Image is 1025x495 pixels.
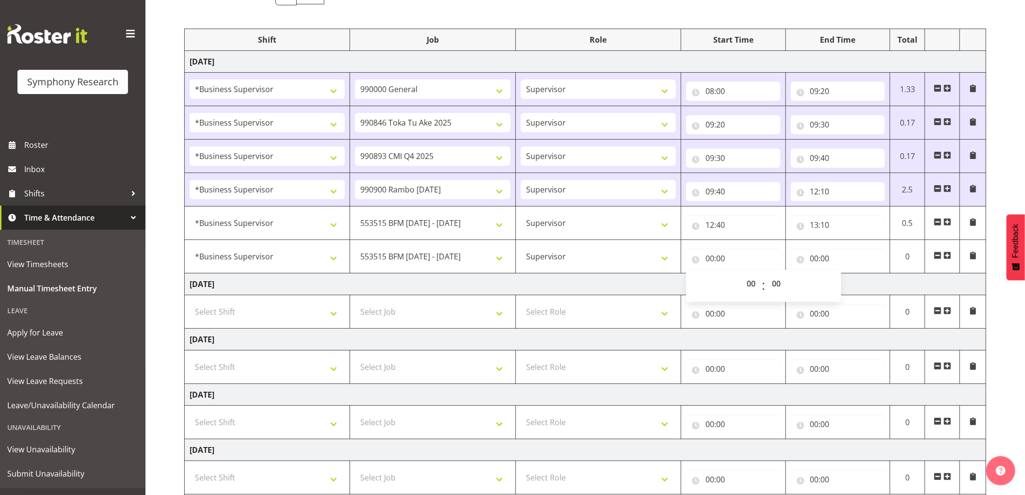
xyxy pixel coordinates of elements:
span: View Timesheets [7,257,138,271]
td: 0 [890,295,925,329]
span: : [762,274,766,298]
input: Click to select... [791,115,885,134]
span: Time & Attendance [24,210,126,225]
a: Apply for Leave [2,320,143,345]
input: Click to select... [791,415,885,434]
span: Manual Timesheet Entry [7,281,138,296]
input: Click to select... [686,148,781,168]
span: View Leave Requests [7,374,138,388]
input: Click to select... [686,470,781,489]
input: Click to select... [686,215,781,235]
input: Click to select... [791,470,885,489]
td: [DATE] [185,329,986,351]
div: Symphony Research [27,75,118,89]
td: 1.33 [890,73,925,106]
div: Role [521,34,676,46]
span: Leave/Unavailability Calendar [7,398,138,413]
div: End Time [791,34,885,46]
td: 0.17 [890,106,925,140]
input: Click to select... [791,304,885,323]
td: [DATE] [185,51,986,73]
span: Shifts [24,186,126,201]
input: Click to select... [791,359,885,379]
input: Click to select... [686,415,781,434]
div: Leave [2,301,143,320]
td: 0.5 [890,207,925,240]
div: Timesheet [2,232,143,252]
div: Total [895,34,920,46]
input: Click to select... [791,81,885,101]
td: 2.5 [890,173,925,207]
input: Click to select... [686,182,781,201]
input: Click to select... [686,115,781,134]
td: 0 [890,240,925,273]
td: 0 [890,351,925,384]
div: Start Time [686,34,781,46]
td: 0 [890,406,925,439]
td: [DATE] [185,439,986,461]
a: Manual Timesheet Entry [2,276,143,301]
div: Unavailability [2,417,143,437]
div: Shift [190,34,345,46]
span: View Leave Balances [7,350,138,364]
td: [DATE] [185,384,986,406]
div: Job [355,34,510,46]
span: Feedback [1011,224,1020,258]
img: Rosterit website logo [7,24,87,44]
button: Feedback - Show survey [1007,214,1025,280]
img: help-xxl-2.png [996,466,1006,476]
input: Click to select... [686,81,781,101]
input: Click to select... [791,148,885,168]
a: View Unavailability [2,437,143,462]
input: Click to select... [791,182,885,201]
input: Click to select... [686,249,781,268]
span: Inbox [24,162,141,176]
span: Roster [24,138,141,152]
input: Click to select... [686,304,781,323]
td: [DATE] [185,273,986,295]
span: Apply for Leave [7,325,138,340]
input: Click to select... [686,359,781,379]
a: View Leave Requests [2,369,143,393]
a: View Timesheets [2,252,143,276]
td: 0 [890,461,925,495]
span: View Unavailability [7,442,138,457]
input: Click to select... [791,249,885,268]
a: Submit Unavailability [2,462,143,486]
input: Click to select... [791,215,885,235]
td: 0.17 [890,140,925,173]
a: View Leave Balances [2,345,143,369]
span: Submit Unavailability [7,466,138,481]
a: Leave/Unavailability Calendar [2,393,143,417]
